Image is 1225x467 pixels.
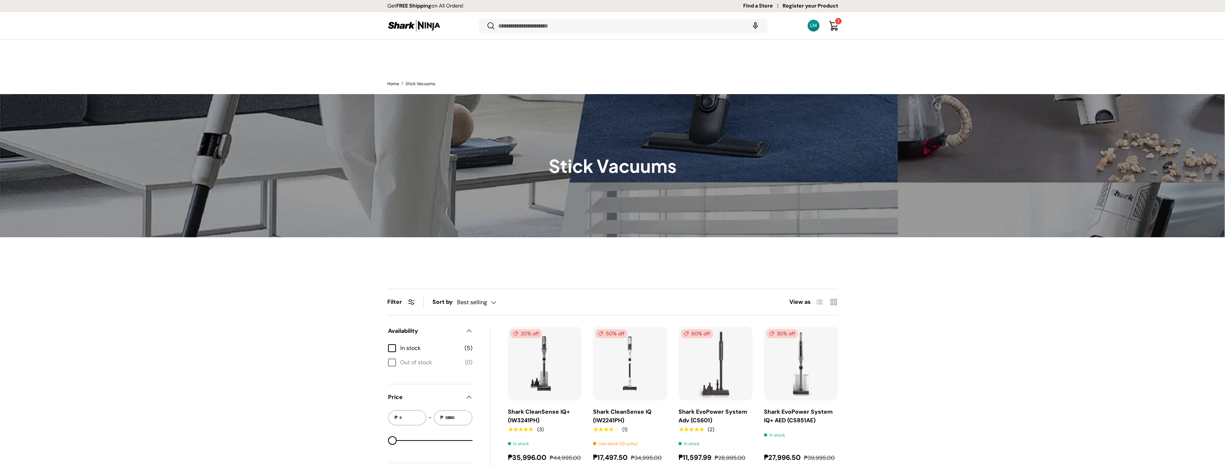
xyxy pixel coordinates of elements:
a: Find a Store [743,2,783,10]
summary: Availability [388,318,472,344]
a: Shark CleanSense IQ+ (IW3241PH) [508,408,570,424]
span: Best selling [457,299,487,306]
span: ₱ [394,414,398,422]
a: Home [387,82,399,86]
a: Stick Vacuums [406,82,435,86]
label: Sort by [432,298,457,306]
span: In stock [400,344,460,352]
strong: FREE Shipping [396,3,431,9]
a: LM [806,18,822,34]
span: 50% off [596,329,627,338]
span: Availability [388,327,461,335]
span: 30% off [766,329,798,338]
span: (0) [465,358,472,367]
p: Get on All Orders! [387,2,464,10]
span: Price [388,393,461,402]
button: Best selling [457,296,511,308]
a: Shark EvoPower System IQ+ AED (CS851AE) [764,327,838,401]
img: Shark Ninja Philippines [387,19,441,33]
span: (5) [465,344,472,352]
span: - [428,413,432,422]
speech-search-button: Search by voice [744,18,767,34]
a: Shark EvoPower System Adv (CS601) [678,327,753,401]
a: Shark CleanSense IQ+ (IW3241PH) [508,327,582,401]
h1: Stick Vacuums [549,155,677,177]
a: Shark EvoPower System IQ+ AED (CS851AE) [764,408,833,424]
img: shark-kion-iw2241-full-view-shark-ninja-philippines [593,327,667,401]
span: 1 [838,19,839,24]
a: Register your Product [783,2,838,10]
button: Filter [387,298,415,306]
a: Shark EvoPower System Adv (CS601) [678,408,747,424]
span: 20% off [510,329,542,338]
span: ₱ [440,414,444,422]
img: shark-cleansense-auto-empty-dock-iw3241ae-full-view-sharkninja-philippines [508,327,582,401]
nav: Breadcrumbs [387,81,838,87]
span: Out of stock [400,358,461,367]
a: Shark CleanSense IQ (IW2241PH) [593,327,667,401]
span: Filter [387,298,402,306]
a: Shark CleanSense IQ (IW2241PH) [593,408,652,424]
div: LM [810,22,818,29]
span: 60% off [681,329,713,338]
summary: Price [388,384,472,410]
span: View as [789,298,811,306]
